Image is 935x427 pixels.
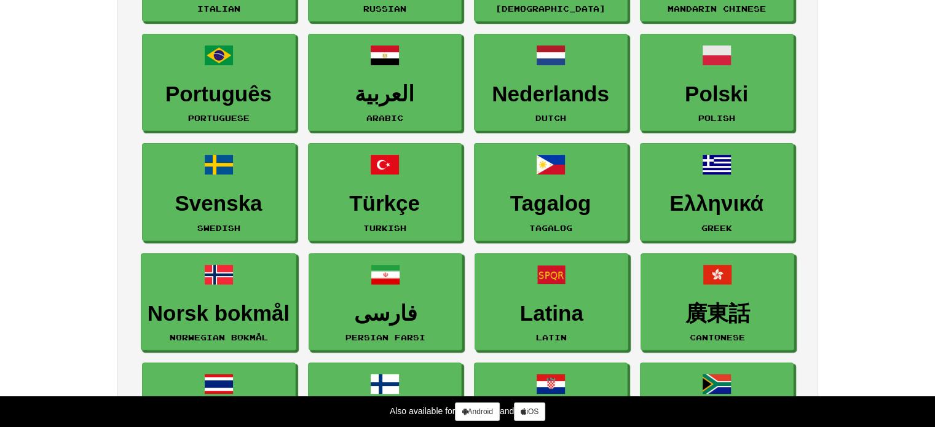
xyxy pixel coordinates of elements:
a: فارسیPersian Farsi [309,253,462,351]
a: LatinaLatin [475,253,628,351]
h3: فارسی [315,302,456,326]
small: Mandarin Chinese [668,4,766,13]
a: TürkçeTurkish [308,143,462,241]
small: Italian [197,4,240,13]
small: Persian Farsi [345,333,425,342]
h3: Norsk bokmål [148,302,290,326]
a: TagalogTagalog [474,143,628,241]
h3: Tagalog [481,192,621,216]
h3: Svenska [149,192,289,216]
a: PortuguêsPortuguese [142,34,296,131]
a: العربيةArabic [308,34,462,131]
h3: Nederlands [481,82,621,106]
a: NederlandsDutch [474,34,628,131]
h3: Polski [647,82,787,106]
a: Android [455,402,499,421]
small: Swedish [197,224,240,232]
a: Norsk bokmålNorwegian Bokmål [141,253,296,351]
h3: Türkçe [315,192,455,216]
small: Dutch [535,114,566,122]
h3: Latina [481,302,621,326]
a: ΕλληνικάGreek [640,143,794,241]
a: PolskiPolish [640,34,794,131]
a: iOS [514,402,545,421]
h3: 廣東話 [647,302,787,326]
small: Tagalog [529,224,572,232]
a: SvenskaSwedish [142,143,296,241]
h3: Ελληνικά [647,192,787,216]
small: Norwegian Bokmål [170,333,268,342]
small: Portuguese [188,114,250,122]
h3: Português [149,82,289,106]
small: Polish [698,114,735,122]
small: [DEMOGRAPHIC_DATA] [495,4,606,13]
small: Greek [701,224,732,232]
h3: العربية [315,82,455,106]
small: Arabic [366,114,403,122]
small: Cantonese [690,333,745,342]
small: Russian [363,4,406,13]
small: Latin [536,333,567,342]
small: Turkish [363,224,406,232]
a: 廣東話Cantonese [641,253,794,351]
